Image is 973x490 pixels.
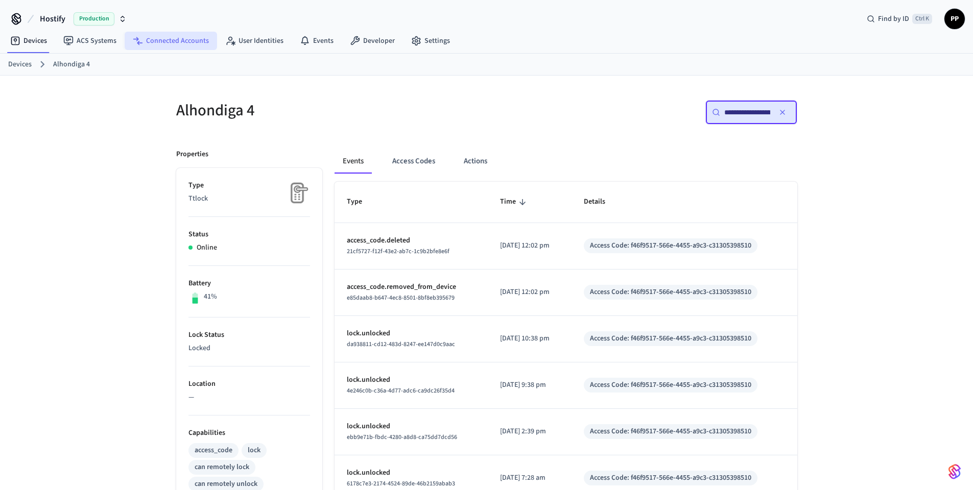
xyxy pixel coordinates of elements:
div: access_code [195,445,232,456]
a: Devices [2,32,55,50]
span: Ctrl K [912,14,932,24]
span: ebb9e71b-fbdc-4280-a8d8-ca75dd7dcd56 [347,433,457,442]
p: Location [188,379,310,389]
a: Connected Accounts [125,32,217,50]
div: can remotely unlock [195,479,257,489]
div: Access Code: f46f9517-566e-4455-a9c3-c31305398510 [590,380,751,390]
p: — [188,392,310,403]
span: e85daab8-b647-4ec8-8501-8bf8eb395679 [347,293,455,302]
p: [DATE] 2:39 pm [500,426,560,437]
p: Online [197,242,217,253]
button: Actions [456,149,495,174]
a: User Identities [217,32,292,50]
a: Developer [342,32,403,50]
p: [DATE] 12:02 pm [500,240,560,251]
div: can remotely lock [195,462,249,473]
span: 6178c7e3-2174-4524-89de-46b2159abab3 [347,479,455,488]
p: 41% [204,291,217,302]
p: Type [188,180,310,191]
a: Alhondiga 4 [53,59,90,70]
div: ant example [335,149,797,174]
p: access_code.deleted [347,235,476,246]
p: lock.unlocked [347,468,476,478]
span: da938811-cd12-483d-8247-ee147d0c9aac [347,340,455,349]
p: access_code.removed_from_device [347,282,476,292]
p: [DATE] 9:38 pm [500,380,560,390]
p: [DATE] 10:38 pm [500,333,560,344]
button: Events [335,149,372,174]
span: Hostify [40,13,65,25]
span: Type [347,194,375,210]
a: ACS Systems [55,32,125,50]
h5: Alhondiga 4 [176,100,481,121]
p: Capabilities [188,428,310,438]
p: lock.unlocked [347,421,476,432]
button: Access Codes [384,149,443,174]
a: Devices [8,59,32,70]
img: SeamLogoGradient.69752ec5.svg [948,463,961,480]
p: [DATE] 12:02 pm [500,287,560,298]
div: Access Code: f46f9517-566e-4455-a9c3-c31305398510 [590,473,751,483]
span: Production [74,12,114,26]
div: Access Code: f46f9517-566e-4455-a9c3-c31305398510 [590,333,751,344]
p: [DATE] 7:28 am [500,473,560,483]
p: Battery [188,278,310,289]
button: PP [944,9,965,29]
a: Settings [403,32,458,50]
p: Properties [176,149,208,160]
img: Placeholder Lock Image [284,180,310,206]
span: Time [500,194,529,210]
span: Details [584,194,619,210]
span: PP [945,10,964,28]
div: Find by IDCtrl K [859,10,940,28]
p: Ttlock [188,193,310,204]
p: lock.unlocked [347,328,476,339]
p: Lock Status [188,330,310,340]
span: Find by ID [878,14,909,24]
div: Access Code: f46f9517-566e-4455-a9c3-c31305398510 [590,287,751,298]
p: Locked [188,343,310,354]
p: Status [188,229,310,240]
div: lock [248,445,260,456]
div: Access Code: f46f9517-566e-4455-a9c3-c31305398510 [590,426,751,437]
span: 4e246c0b-c36a-4d77-adc6-ca9dc26f35d4 [347,386,455,395]
p: lock.unlocked [347,375,476,385]
span: 21cf5727-f12f-43e2-ab7c-1c9b2bfe8e6f [347,247,449,256]
a: Events [292,32,342,50]
div: Access Code: f46f9517-566e-4455-a9c3-c31305398510 [590,240,751,251]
